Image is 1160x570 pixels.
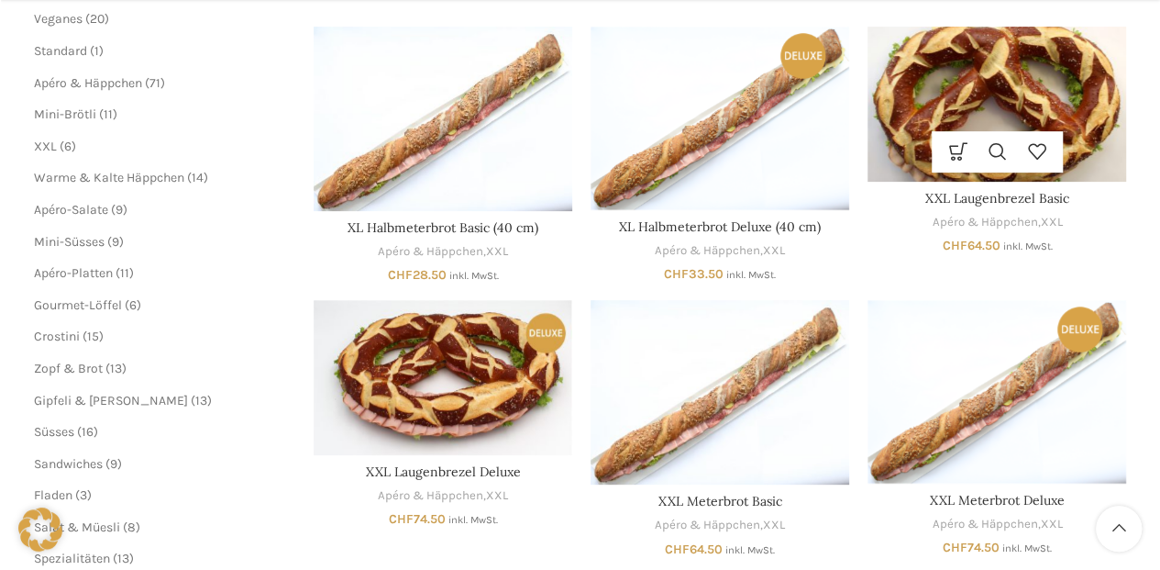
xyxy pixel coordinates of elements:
a: XXL [763,517,785,534]
a: Gourmet-Löffel [34,297,122,313]
a: XXL Meterbrot Basic [658,493,782,509]
a: XXL Meterbrot Basic [591,300,849,485]
div: , [314,243,572,261]
span: 15 [87,329,99,344]
span: 6 [64,139,72,154]
a: XXL Laugenbrezel Basic [867,27,1126,182]
span: 13 [110,361,122,376]
div: , [867,516,1126,533]
a: XXL [1040,214,1062,231]
a: Schnellansicht [978,131,1017,173]
span: CHF [665,542,690,557]
a: XXL [34,139,57,154]
a: XXL Meterbrot Deluxe [867,300,1126,483]
div: , [591,517,849,534]
span: 9 [116,202,123,218]
span: 6 [129,297,137,313]
span: 11 [120,265,129,281]
span: 14 [192,170,204,185]
a: Apéro & Häppchen [655,517,760,534]
a: Wähle Optionen für „XXL Laugenbrezel Basic“ [938,131,978,173]
span: CHF [389,511,414,527]
a: Apéro & Häppchen [932,516,1037,533]
a: XXL [486,243,508,261]
span: CHF [664,266,689,282]
div: , [591,242,849,260]
span: 1 [94,43,99,59]
a: Zopf & Brot [34,361,103,376]
a: XL Halbmeterbrot Basic (40 cm) [314,27,572,211]
small: inkl. MwSt. [448,514,498,526]
a: Apéro & Häppchen [34,75,142,91]
a: XL Halbmeterbrot Basic (40 cm) [348,219,538,236]
small: inkl. MwSt. [726,269,776,281]
a: Apéro-Salate [34,202,108,218]
small: inkl. MwSt. [1002,542,1052,554]
span: CHF [388,267,413,283]
bdi: 64.50 [942,238,1000,253]
a: Apéro & Häppchen [378,243,483,261]
a: XXL [763,242,785,260]
a: XXL Meterbrot Deluxe [930,492,1065,509]
span: 3 [80,487,87,503]
small: inkl. MwSt. [449,270,499,282]
span: CHF [942,238,967,253]
bdi: 33.50 [664,266,724,282]
span: 13 [117,551,129,566]
bdi: 64.50 [665,542,723,557]
a: Apéro-Platten [34,265,113,281]
span: 13 [195,393,207,408]
a: Apéro & Häppchen [655,242,760,260]
span: 8 [127,520,136,535]
a: Süsses [34,424,74,440]
bdi: 28.50 [388,267,447,283]
span: 9 [110,456,117,472]
div: , [314,487,572,505]
a: Mini-Brötli [34,106,96,122]
a: XXL [1040,516,1062,533]
a: Warme & Kalte Häppchen [34,170,184,185]
small: inkl. MwSt. [725,544,775,556]
bdi: 74.50 [389,511,446,527]
span: 11 [104,106,113,122]
span: CHF [943,540,967,555]
bdi: 74.50 [943,540,1000,555]
span: 9 [112,234,119,250]
span: 20 [90,11,105,27]
span: 71 [149,75,160,91]
span: 16 [82,424,94,440]
a: Standard [34,43,87,59]
a: Fladen [34,487,72,503]
a: XL Halbmeterbrot Deluxe (40 cm) [591,27,849,209]
a: XXL Laugenbrezel Basic [925,190,1069,207]
small: inkl. MwSt. [1002,240,1052,252]
a: XL Halbmeterbrot Deluxe (40 cm) [619,218,821,235]
a: Veganes [34,11,83,27]
a: Sandwiches [34,456,103,472]
a: XXL Laugenbrezel Deluxe [314,300,572,455]
a: XXL [486,487,508,505]
a: Apéro & Häppchen [378,487,483,505]
a: Gipfeli & [PERSON_NAME] [34,393,188,408]
a: Mini-Süsses [34,234,105,250]
a: Crostini [34,329,80,344]
a: XXL Laugenbrezel Deluxe [366,464,521,480]
div: , [867,214,1126,231]
a: Scroll to top button [1096,506,1142,552]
